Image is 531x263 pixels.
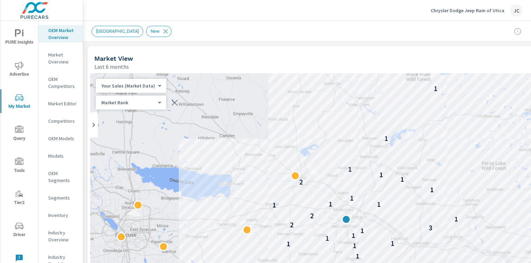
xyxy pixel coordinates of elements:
div: Market Editor [38,98,83,109]
p: Market Rank [101,99,155,106]
p: Industry Overview [48,229,77,243]
span: Driver [2,222,36,239]
span: Advertise [2,61,36,78]
p: Chrysler Dodge Jeep Ram of Utica [431,7,504,14]
p: 1 [379,171,383,179]
p: Segments [48,194,77,201]
p: 3 [429,224,432,232]
p: 1 [286,240,290,248]
p: 1 [434,84,438,93]
p: 1 [356,252,360,260]
h5: Market View [94,55,133,62]
p: 1 [377,200,381,209]
p: 1 [350,194,354,202]
div: Competitors [38,116,83,126]
p: Market Editor [48,100,77,107]
div: Your Sales (Market Data) [96,83,161,89]
p: OEM Segments [48,170,77,184]
p: OEM Market Overview [48,27,77,41]
span: Tools [2,158,36,175]
p: Market Overview [48,51,77,65]
p: Your Sales (Market Data) [101,83,155,89]
p: 1 [326,234,329,242]
div: Industry Overview [38,227,83,245]
p: 2 [299,178,303,186]
div: OEM Segments [38,168,83,186]
p: Models [48,152,77,159]
div: Market Overview [38,50,83,67]
div: Your Sales (Market Data) [96,99,161,106]
p: OEM Models [48,135,77,142]
p: 1 [352,231,356,240]
div: Models [38,151,83,161]
p: Inventory [48,212,77,219]
div: Inventory [38,210,83,220]
p: 1 [454,215,458,223]
p: 1 [384,134,388,143]
div: OEM Models [38,133,83,144]
p: 1 [391,239,395,248]
p: 2 [290,221,294,229]
p: 1 [329,200,333,208]
div: Segments [38,193,83,203]
p: 1 [430,186,434,194]
span: Tier2 [2,190,36,207]
span: Query [2,126,36,143]
p: 1 [348,165,352,173]
span: PURE Insights [2,29,36,46]
p: 1 [353,241,357,250]
p: 2 [310,212,314,220]
p: Competitors [48,118,77,125]
span: [GEOGRAPHIC_DATA] [92,29,143,34]
p: Last 6 months [94,62,129,71]
div: OEM Market Overview [38,25,83,43]
div: New [146,26,172,37]
p: 1 [401,175,405,183]
div: JC [510,4,523,17]
span: New [146,29,164,34]
span: My Market [2,93,36,111]
div: OEM Competitors [38,74,83,91]
p: 1 [272,201,276,209]
p: 1 [361,226,364,235]
p: OEM Competitors [48,76,77,90]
